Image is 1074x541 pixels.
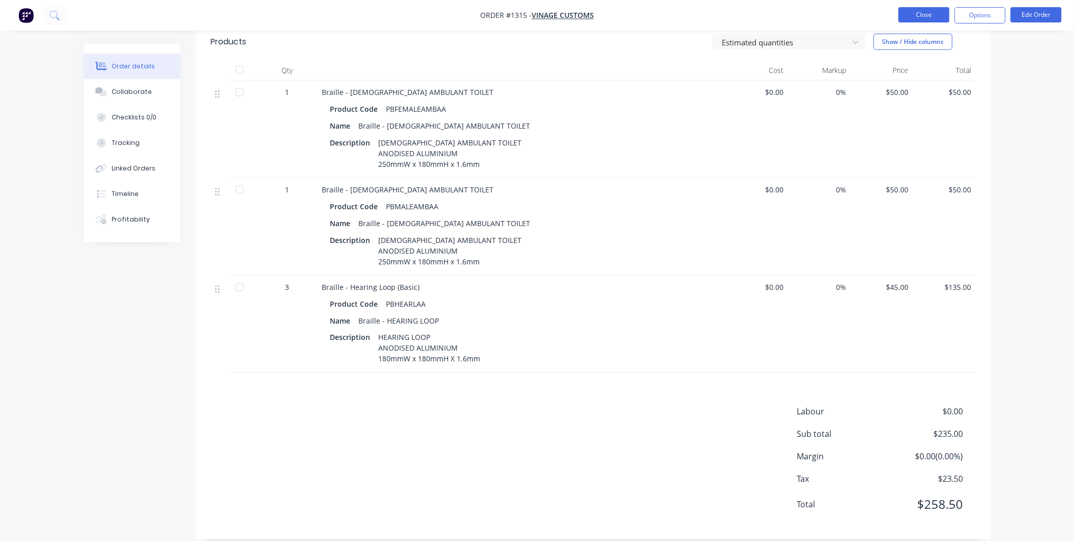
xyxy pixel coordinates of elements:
[1011,7,1062,22] button: Edit Order
[792,87,847,97] span: 0%
[330,135,375,150] div: Description
[330,118,355,133] div: Name
[874,34,953,50] button: Show / Hide columns
[797,473,888,485] span: Tax
[887,496,963,514] span: $258.50
[112,113,156,122] div: Checklists 0/0
[322,282,420,292] span: Braille - Hearing Loop (Basic)
[285,184,290,195] span: 1
[730,282,784,292] span: $0.00
[112,62,155,71] div: Order details
[382,199,443,214] div: PBMALEAMBAA
[887,451,963,463] span: $0.00 ( 0.00 %)
[84,54,180,79] button: Order details
[917,282,972,292] span: $135.00
[112,215,150,224] div: Profitability
[84,130,180,156] button: Tracking
[855,184,909,195] span: $50.00
[84,207,180,232] button: Profitability
[917,184,972,195] span: $50.00
[285,282,290,292] span: 3
[855,87,909,97] span: $50.00
[112,138,140,147] div: Tracking
[84,156,180,181] button: Linked Orders
[726,60,789,81] div: Cost
[797,451,888,463] span: Margin
[375,233,528,269] div: [DEMOGRAPHIC_DATA] AMBULANT TOILET ANODISED ALUMINIUM 250mmW x 180mmH x 1.6mm
[887,428,963,440] span: $235.00
[887,406,963,418] span: $0.00
[330,216,355,231] div: Name
[375,135,528,171] div: [DEMOGRAPHIC_DATA] AMBULANT TOILET ANODISED ALUMINIUM 250mmW x 180mmH x 1.6mm
[355,118,535,133] div: Braille - [DEMOGRAPHIC_DATA] AMBULANT TOILET
[112,87,152,96] div: Collaborate
[112,189,139,199] div: Timeline
[211,36,247,48] div: Products
[330,233,375,248] div: Description
[84,79,180,105] button: Collaborate
[480,11,532,20] span: Order #1315 -
[792,282,847,292] span: 0%
[285,87,290,97] span: 1
[855,282,909,292] span: $45.00
[322,87,494,97] span: Braille - [DEMOGRAPHIC_DATA] AMBULANT TOILET
[730,184,784,195] span: $0.00
[84,105,180,130] button: Checklists 0/0
[887,473,963,485] span: $23.50
[730,87,784,97] span: $0.00
[917,87,972,97] span: $50.00
[899,7,950,22] button: Close
[112,164,155,173] div: Linked Orders
[913,60,976,81] div: Total
[955,7,1006,23] button: Options
[257,60,318,81] div: Qty
[375,330,485,366] div: HEARING LOOP ANODISED ALUMINIUM 180mmW x 180mmH X 1.6mm
[18,8,34,23] img: Factory
[792,184,847,195] span: 0%
[797,428,888,440] span: Sub total
[355,313,443,328] div: Braille - HEARING LOOP
[788,60,851,81] div: Markup
[797,406,888,418] span: Labour
[355,216,535,231] div: Braille - [DEMOGRAPHIC_DATA] AMBULANT TOILET
[330,102,382,116] div: Product Code
[851,60,913,81] div: Price
[84,181,180,207] button: Timeline
[382,297,430,311] div: PBHEARLAA
[330,297,382,311] div: Product Code
[797,499,888,511] span: Total
[382,102,451,116] div: PBFEMALEAMBAA
[532,11,594,20] a: Vinage Customs
[330,330,375,345] div: Description
[330,313,355,328] div: Name
[322,185,494,194] span: Braille - [DEMOGRAPHIC_DATA] AMBULANT TOILET
[330,199,382,214] div: Product Code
